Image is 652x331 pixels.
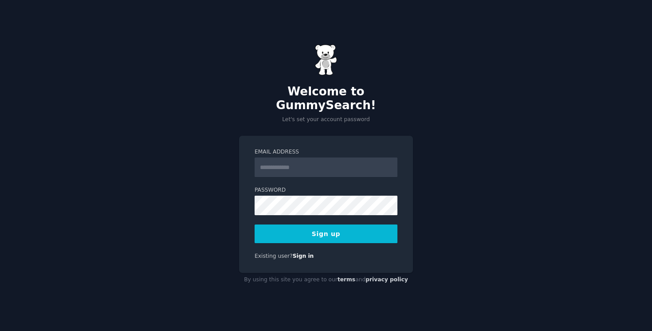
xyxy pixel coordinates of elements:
a: Sign in [293,253,314,259]
h2: Welcome to GummySearch! [239,85,413,113]
label: Password [255,186,397,194]
label: Email Address [255,148,397,156]
a: terms [338,276,355,283]
span: Existing user? [255,253,293,259]
p: Let's set your account password [239,116,413,124]
img: Gummy Bear [315,44,337,75]
a: privacy policy [365,276,408,283]
button: Sign up [255,225,397,243]
div: By using this site you agree to our and [239,273,413,287]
